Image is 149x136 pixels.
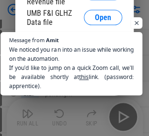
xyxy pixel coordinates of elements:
div: UMB F&I GLHZ Data file [27,9,84,27]
span: Open [95,14,111,22]
span: Message from [9,37,45,43]
button: Open [84,10,122,25]
span: Amit [46,37,59,43]
span: We noticed you ran into an issue while working on the automation. If you’d like to jump on a quic... [9,45,134,91]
